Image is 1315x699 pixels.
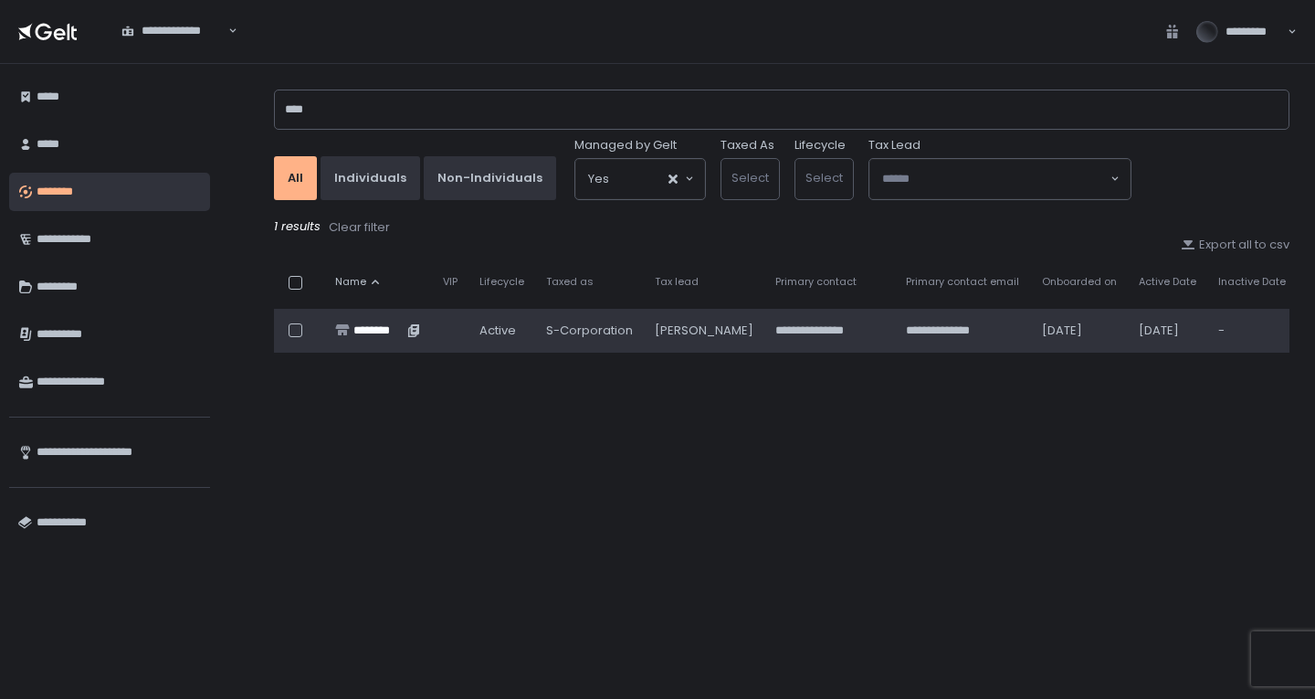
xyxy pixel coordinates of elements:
[274,156,317,200] button: All
[1218,323,1286,339] div: -
[655,323,753,339] div: [PERSON_NAME]
[1042,323,1117,339] div: [DATE]
[328,218,391,237] button: Clear filter
[775,275,857,289] span: Primary contact
[437,170,542,186] div: Non-Individuals
[1139,323,1196,339] div: [DATE]
[546,275,594,289] span: Taxed as
[869,159,1131,199] div: Search for option
[424,156,556,200] button: Non-Individuals
[882,170,1109,188] input: Search for option
[588,170,609,188] span: Yes
[479,323,516,339] span: active
[110,12,237,50] div: Search for option
[334,170,406,186] div: Individuals
[906,275,1019,289] span: Primary contact email
[1218,275,1286,289] span: Inactive Date
[288,170,303,186] div: All
[335,275,366,289] span: Name
[575,159,705,199] div: Search for option
[655,275,699,289] span: Tax lead
[668,175,678,184] button: Clear Selected
[479,275,524,289] span: Lifecycle
[226,22,226,40] input: Search for option
[274,218,1289,237] div: 1 results
[1181,237,1289,253] button: Export all to csv
[321,156,420,200] button: Individuals
[731,169,769,186] span: Select
[329,219,390,236] div: Clear filter
[443,275,458,289] span: VIP
[546,323,633,339] div: S-Corporation
[609,170,667,188] input: Search for option
[721,137,774,154] label: Taxed As
[1139,275,1196,289] span: Active Date
[1042,275,1117,289] span: Onboarded on
[805,169,843,186] span: Select
[574,137,677,154] span: Managed by Gelt
[868,137,920,154] span: Tax Lead
[794,137,846,154] label: Lifecycle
